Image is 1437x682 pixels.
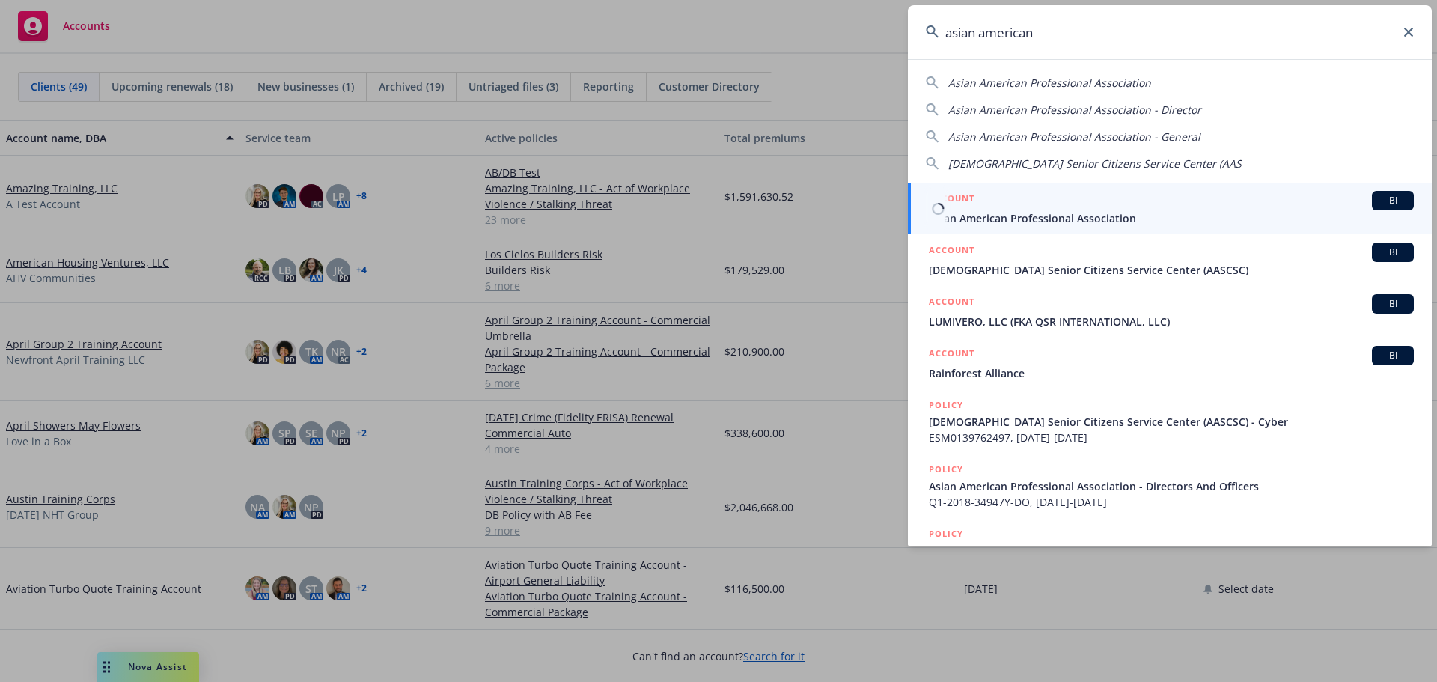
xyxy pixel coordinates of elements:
span: Asian American Professional Association [929,210,1414,226]
span: Asian American Professional Association - General Liability [929,543,1414,558]
a: ACCOUNTBI[DEMOGRAPHIC_DATA] Senior Citizens Service Center (AASCSC) [908,234,1432,286]
span: Asian American Professional Association - General [948,130,1200,144]
h5: ACCOUNT [929,243,974,261]
span: Asian American Professional Association - Directors And Officers [929,478,1414,494]
span: [DEMOGRAPHIC_DATA] Senior Citizens Service Center (AAS [948,156,1242,171]
a: POLICYAsian American Professional Association - General Liability [908,518,1432,582]
h5: POLICY [929,462,963,477]
span: BI [1378,194,1408,207]
a: ACCOUNTBIRainforest Alliance [908,338,1432,389]
h5: POLICY [929,398,963,412]
span: Asian American Professional Association [948,76,1151,90]
span: Q1-2018-34947Y-DO, [DATE]-[DATE] [929,494,1414,510]
h5: ACCOUNT [929,191,974,209]
span: LUMIVERO, LLC (FKA QSR INTERNATIONAL, LLC) [929,314,1414,329]
span: [DEMOGRAPHIC_DATA] Senior Citizens Service Center (AASCSC) - Cyber [929,414,1414,430]
a: POLICYAsian American Professional Association - Directors And OfficersQ1-2018-34947Y-DO, [DATE]-[... [908,454,1432,518]
span: [DEMOGRAPHIC_DATA] Senior Citizens Service Center (AASCSC) [929,262,1414,278]
span: Asian American Professional Association - Director [948,103,1201,117]
span: ESM0139762497, [DATE]-[DATE] [929,430,1414,445]
span: BI [1378,246,1408,259]
span: Rainforest Alliance [929,365,1414,381]
span: BI [1378,297,1408,311]
h5: ACCOUNT [929,346,974,364]
h5: ACCOUNT [929,294,974,312]
a: ACCOUNTBIAsian American Professional Association [908,183,1432,234]
input: Search... [908,5,1432,59]
a: POLICY[DEMOGRAPHIC_DATA] Senior Citizens Service Center (AASCSC) - CyberESM0139762497, [DATE]-[DATE] [908,389,1432,454]
a: ACCOUNTBILUMIVERO, LLC (FKA QSR INTERNATIONAL, LLC) [908,286,1432,338]
h5: POLICY [929,526,963,541]
span: BI [1378,349,1408,362]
